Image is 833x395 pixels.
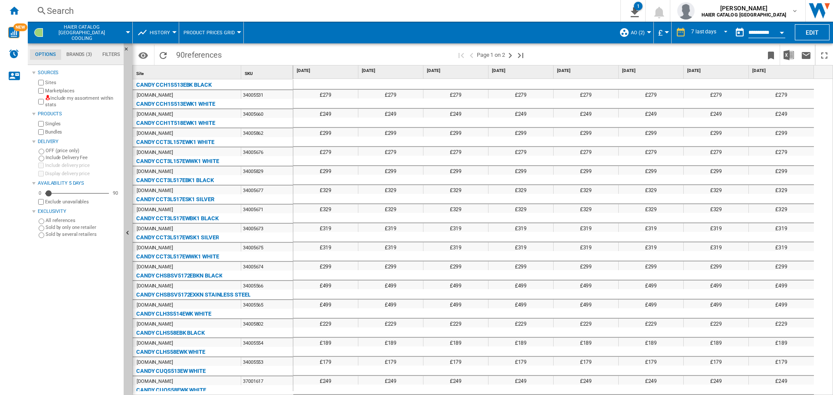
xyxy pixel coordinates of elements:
[32,22,128,43] div: HAIER CATALOG [GEOGRAPHIC_DATA]Cooling
[136,251,219,262] div: CANDY CCT3L517EWWK1 WHITE
[38,69,120,76] div: Sources
[137,167,173,176] div: [DOMAIN_NAME]
[619,204,683,213] div: £329
[136,71,144,76] span: Site
[489,223,553,232] div: £319
[749,90,814,98] div: £279
[684,319,748,327] div: £229
[731,24,748,41] button: md-calendar
[358,109,423,118] div: £249
[38,199,44,205] input: Display delivery price
[658,22,667,43] div: £
[619,319,683,327] div: £229
[619,376,683,385] div: £249
[293,90,358,98] div: £279
[423,128,488,137] div: £299
[293,185,358,194] div: £329
[241,319,293,328] div: 34005802
[423,242,488,251] div: £319
[136,271,222,281] div: CANDY CHSBSV5172EBKN BLACK
[48,24,116,41] span: HAIER CATALOG UK:Cooling
[749,166,814,175] div: £299
[45,199,120,205] label: Exclude unavailables
[619,281,683,289] div: £499
[36,190,43,196] div: 0
[45,95,50,100] img: mysite-not-bg-18x18.png
[243,65,293,79] div: SKU Sort None
[423,223,488,232] div: £319
[136,232,219,243] div: CANDY CCT3L517EWSK1 SILVER
[293,338,358,346] div: £189
[554,166,618,175] div: £299
[749,242,814,251] div: £319
[39,232,44,238] input: Sold by several retailers
[489,204,553,213] div: £329
[137,244,173,252] div: [DOMAIN_NAME]
[619,185,683,194] div: £329
[154,45,172,65] button: Reload
[136,137,214,147] div: CANDY CCT3L157EWK1 WHITE
[489,300,553,308] div: £499
[293,300,358,308] div: £499
[423,166,488,175] div: £299
[241,338,293,347] div: 34005554
[136,290,250,300] div: CANDY CHSBSV5172EXKN STAINLESS STEEL
[358,338,423,346] div: £189
[749,319,814,327] div: £229
[622,68,682,74] span: [DATE]
[677,2,695,20] img: profile.jpg
[136,194,214,205] div: CANDY CCT3L517ESK1 SILVER
[45,95,120,108] label: Include my assortment within stats
[241,109,293,118] div: 34005660
[45,170,120,177] label: Display delivery price
[505,45,515,65] button: Next page
[46,154,120,161] label: Include Delivery Fee
[358,357,423,366] div: £179
[423,261,488,270] div: £299
[702,4,786,13] span: [PERSON_NAME]
[150,30,170,36] span: History
[684,90,748,98] div: £279
[489,185,553,194] div: £329
[490,65,553,76] div: [DATE]
[687,68,747,74] span: [DATE]
[702,12,786,18] b: HAIER CATALOG [GEOGRAPHIC_DATA]
[684,166,748,175] div: £299
[489,338,553,346] div: £189
[489,90,553,98] div: £279
[137,186,173,195] div: [DOMAIN_NAME]
[554,319,618,327] div: £229
[185,50,222,59] span: references
[684,185,748,194] div: £329
[172,45,226,63] span: 90
[134,65,241,79] div: Site Sort None
[749,185,814,194] div: £329
[489,128,553,137] div: £299
[515,45,526,65] button: Last page
[241,376,293,385] div: 37001617
[423,376,488,385] div: £249
[358,185,423,194] div: £329
[241,205,293,213] div: 34005671
[137,263,173,271] div: [DOMAIN_NAME]
[39,225,44,231] input: Sold by only one retailer
[137,282,173,291] div: [DOMAIN_NAME]
[489,166,553,175] div: £299
[136,309,211,319] div: CANDY CLH3S514EWK WHITE
[554,128,618,137] div: £299
[423,90,488,98] div: £279
[554,376,618,385] div: £249
[619,338,683,346] div: £189
[136,328,205,338] div: CANDY CLHS58EBK BLACK
[749,357,814,366] div: £179
[554,90,618,98] div: £279
[111,190,120,196] div: 90
[619,300,683,308] div: £499
[554,204,618,213] div: £329
[749,204,814,213] div: £329
[684,338,748,346] div: £189
[8,27,20,38] img: wise-card.svg
[619,242,683,251] div: £319
[137,377,173,386] div: [DOMAIN_NAME]
[358,242,423,251] div: £319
